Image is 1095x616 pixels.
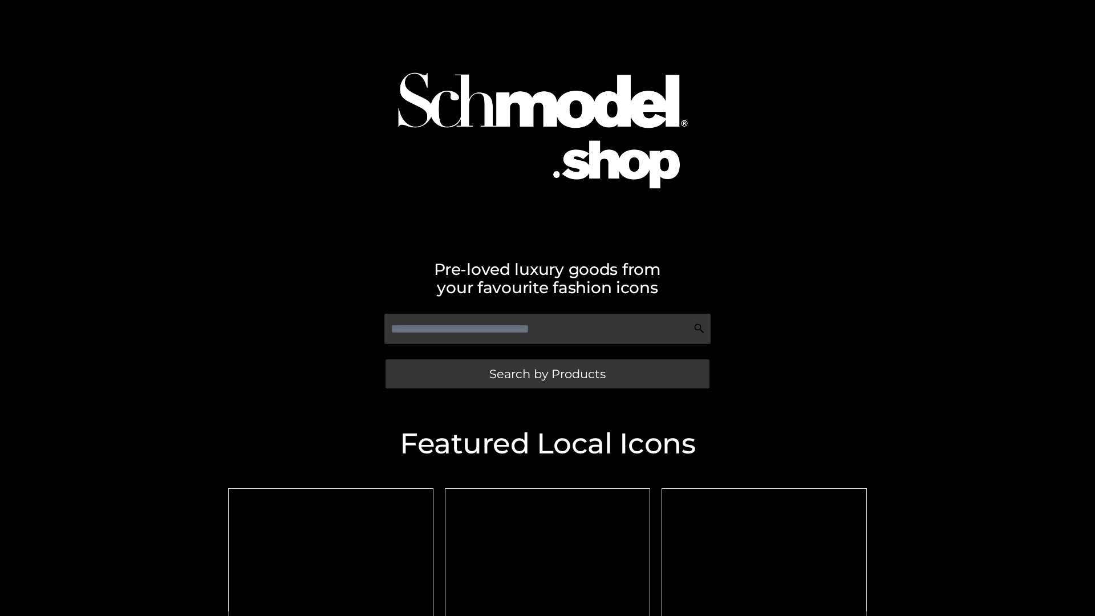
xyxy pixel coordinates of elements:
span: Search by Products [489,368,606,380]
h2: Featured Local Icons​ [222,429,873,458]
a: Search by Products [386,359,709,388]
img: Search Icon [693,323,705,334]
h2: Pre-loved luxury goods from your favourite fashion icons [222,260,873,297]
